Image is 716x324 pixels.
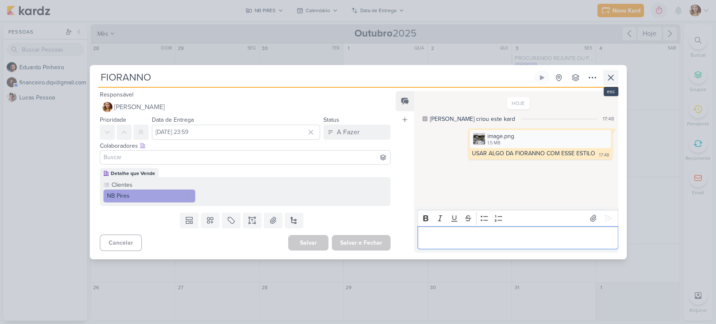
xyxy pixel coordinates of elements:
button: A Fazer [323,125,391,140]
button: [PERSON_NAME] [100,99,391,115]
img: I5pELo70oPht8gRyqDQIh8Of8CVXLgiD0LjFLoml.png [473,133,485,145]
div: Editor editing area: main [417,226,618,249]
label: Data de Entrega [152,116,194,123]
img: Thaís Leite [102,102,112,112]
label: Responsável [100,91,133,98]
div: Detalhe que Vende [111,170,155,177]
input: Buscar [102,152,389,162]
label: Prioridade [100,116,126,123]
button: Cancelar [100,235,142,251]
div: A Fazer [337,127,359,137]
button: NB Pires [103,189,196,203]
div: Ligar relógio [539,74,545,81]
input: Kard Sem Título [98,70,533,85]
div: image.png [470,130,611,148]
div: Este log é visível à todos no kard [422,116,427,121]
div: USAR ALGO DA FIORANNO COM ESSE ESTILO [472,150,595,157]
div: Thaís criou este kard [430,115,515,123]
div: 1.5 MB [487,140,514,146]
div: Editor toolbar [417,210,618,226]
div: Colaboradores [100,141,391,150]
label: Clientes [111,180,196,189]
input: Select a date [152,125,320,140]
div: 17:48 [603,115,614,123]
div: 17:48 [599,152,609,159]
div: esc [604,87,618,96]
label: Status [323,116,339,123]
div: image.png [487,132,514,141]
span: [PERSON_NAME] [114,102,165,112]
